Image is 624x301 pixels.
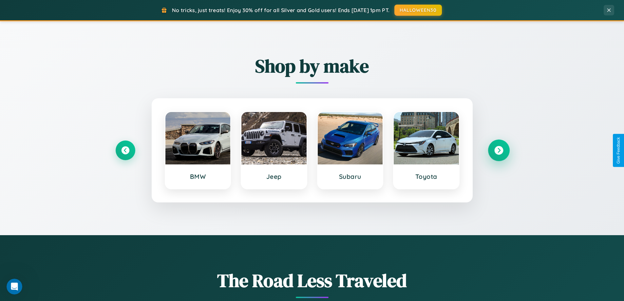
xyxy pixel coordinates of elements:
h3: Jeep [248,173,300,180]
span: No tricks, just treats! Enjoy 30% off for all Silver and Gold users! Ends [DATE] 1pm PT. [172,7,389,13]
div: Give Feedback [616,137,621,164]
h3: Subaru [324,173,376,180]
iframe: Intercom live chat [7,279,22,294]
h2: Shop by make [116,53,509,79]
h3: BMW [172,173,224,180]
button: HALLOWEEN30 [394,5,442,16]
h1: The Road Less Traveled [116,268,509,293]
h3: Toyota [400,173,452,180]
